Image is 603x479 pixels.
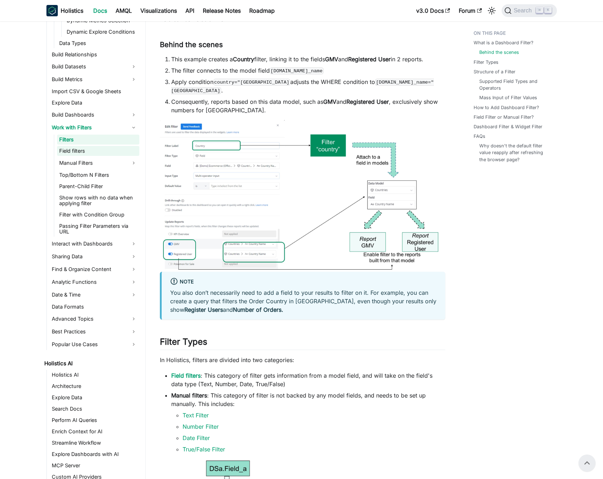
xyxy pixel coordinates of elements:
[39,21,146,479] nav: Docs sidebar
[50,98,139,108] a: Explore Data
[545,7,552,13] kbd: K
[474,114,534,120] a: Field Filter or Manual Filter?
[50,61,139,72] a: Build Datasets
[50,313,139,325] a: Advanced Topics
[50,339,139,350] a: Popular Use Cases
[184,306,223,313] strong: Register Users
[160,120,445,270] img: Filter Example
[50,381,139,391] a: Architecture
[57,170,139,180] a: Top/Bottom N Filters
[111,5,136,16] a: AMQL
[502,4,557,17] button: Search (Command+K)
[170,277,437,287] div: note
[213,79,290,86] code: country="[GEOGRAPHIC_DATA]
[50,74,139,85] a: Build Metrics
[479,78,550,91] a: Supported Field Types and Operators
[50,438,139,448] a: Streamline Workflow
[50,251,139,262] a: Sharing Data
[474,68,515,75] a: Structure of a Filter
[57,157,139,169] a: Manual Filters
[579,455,596,472] button: Scroll back to top
[474,123,542,130] a: Dashboard Filter & Widget Filter
[270,67,324,74] code: [DOMAIN_NAME]_name
[89,5,111,16] a: Docs
[325,56,338,63] strong: GMV
[170,288,437,314] p: You also don’t necessarily need to add a field to your results to filter on it. For example, you ...
[183,423,219,430] a: Number Filter
[233,56,254,63] strong: Country
[479,49,519,56] a: Behind the scenes
[50,427,139,436] a: Enrich Context for AI
[42,359,139,368] a: Holistics AI
[171,372,201,379] a: Field filters
[454,5,486,16] a: Forum
[50,461,139,470] a: MCP Server
[136,5,181,16] a: Visualizations
[183,434,210,441] a: Date Filter
[57,135,139,145] a: Filters
[348,56,391,63] strong: Registered User
[160,337,445,350] h2: Filter Types
[181,5,199,16] a: API
[65,27,139,37] a: Dynamic Explore Conditions
[474,133,485,140] a: FAQs
[171,55,445,63] li: This example creates a filter, linking it to the fields and in 2 reports.
[50,370,139,380] a: Holistics AI
[171,392,207,399] strong: Manual filters
[57,181,139,191] a: Parent-Child Filter
[50,86,139,96] a: Import CSV & Google Sheets
[479,142,550,163] a: Why doesn't the default filter value reapply after refreshing the browser page?
[50,276,139,288] a: Analytic Functions
[171,391,445,453] li: : This category of filter is not backed by any model fields, and needs to be set up manually. Thi...
[61,6,83,15] b: Holistics
[160,40,445,49] h3: Behind the scenes
[50,289,139,300] a: Date & Time
[46,5,83,16] a: HolisticsHolistics
[50,238,139,249] a: Interact with Dashboards
[50,393,139,402] a: Explore Data
[183,446,225,453] a: True/False Filter
[171,66,445,75] li: The filter connects to the model field
[199,5,245,16] a: Release Notes
[183,412,209,419] a: Text Filter
[160,356,445,364] p: In Holistics, filters are divided into two categories:
[474,39,534,46] a: What is a Dashboard Filter?
[50,122,139,133] a: Work with Filters
[346,98,389,105] strong: Registered User
[50,449,139,459] a: Explore Dashboards with AI
[412,5,454,16] a: v3.0 Docs
[479,94,537,101] a: Mass Input of Filter Values
[57,146,139,156] a: Field filters
[46,5,58,16] img: Holistics
[536,7,543,13] kbd: ⌘
[57,38,139,48] a: Data Types
[50,326,139,337] a: Best Practices
[57,210,139,220] a: Filter with Condition Group
[233,306,283,313] strong: Number of Orders.
[57,221,139,237] a: Passing Filter Parameters via URL
[245,5,279,16] a: Roadmap
[512,7,536,14] span: Search
[171,78,445,95] li: Apply condition adjusts the WHERE condition to .
[323,98,336,105] strong: GMV
[50,50,139,60] a: Build Relationships
[171,371,445,388] li: : This category of filter gets information from a model field, and will take on the field's data ...
[50,302,139,312] a: Data Formats
[50,264,139,275] a: Find & Organize Content
[474,104,539,111] a: How to Add Dashboard Filter?
[171,97,445,114] li: Consequently, reports based on this data model, such as and , exclusively show numbers for [GEOGR...
[50,109,139,120] a: Build Dashboards
[50,415,139,425] a: Perform AI Queries
[474,59,498,66] a: Filter Types
[57,193,139,208] a: Show rows with no data when applying filter
[50,404,139,414] a: Search Docs
[486,5,497,16] button: Switch between dark and light mode (currently light mode)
